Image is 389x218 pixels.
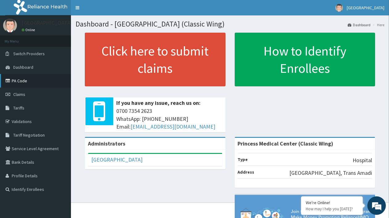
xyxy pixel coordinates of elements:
[371,22,384,27] li: Here
[22,28,36,32] a: Online
[116,99,201,106] b: If you have any issue, reach us on:
[238,140,333,147] strong: Princess Medical Center (Classic Wing)
[238,157,248,162] b: Type
[13,64,33,70] span: Dashboard
[306,206,358,212] p: How may I help you today?
[335,4,343,12] img: User Image
[289,169,372,177] p: [GEOGRAPHIC_DATA], Trans Amadi
[13,92,25,97] span: Claims
[91,156,143,163] a: [GEOGRAPHIC_DATA]
[306,200,358,205] div: We're Online!
[13,105,24,111] span: Tariffs
[22,20,72,26] p: [GEOGRAPHIC_DATA]
[3,19,17,32] img: User Image
[13,132,45,138] span: Tariff Negotiation
[353,156,372,164] p: Hospital
[116,107,222,131] span: 0700 7354 2623 WhatsApp: [PHONE_NUMBER] Email:
[238,169,255,175] b: Address
[235,33,375,86] a: How to Identify Enrollees
[13,51,45,56] span: Switch Providers
[88,140,125,147] b: Administrators
[130,123,215,130] a: [EMAIL_ADDRESS][DOMAIN_NAME]
[348,22,370,27] a: Dashboard
[76,20,384,28] h1: Dashboard - [GEOGRAPHIC_DATA] (Classic Wing)
[347,5,384,10] span: [GEOGRAPHIC_DATA]
[85,33,226,86] a: Click here to submit claims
